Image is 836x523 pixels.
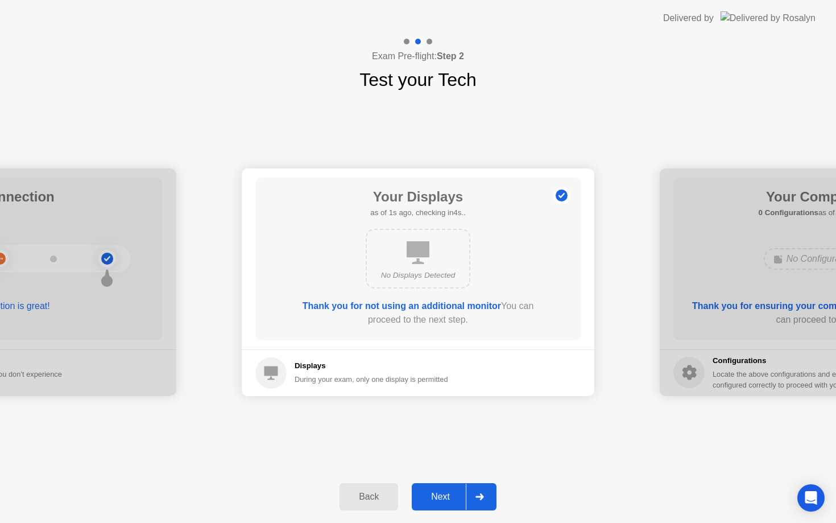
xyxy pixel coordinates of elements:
[415,492,466,502] div: Next
[370,207,465,219] h5: as of 1s ago, checking in4s..
[797,484,825,512] div: Open Intercom Messenger
[376,270,460,281] div: No Displays Detected
[412,483,496,510] button: Next
[295,374,448,385] div: During your exam, only one display is permitted
[288,299,548,327] div: You can proceed to the next step.
[372,50,464,63] h4: Exam Pre-flight:
[295,360,448,372] h5: Displays
[663,11,714,25] div: Delivered by
[370,187,465,207] h1: Your Displays
[359,66,477,93] h1: Test your Tech
[721,11,816,24] img: Delivered by Rosalyn
[437,51,464,61] b: Step 2
[303,301,501,311] b: Thank you for not using an additional monitor
[343,492,395,502] div: Back
[340,483,398,510] button: Back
